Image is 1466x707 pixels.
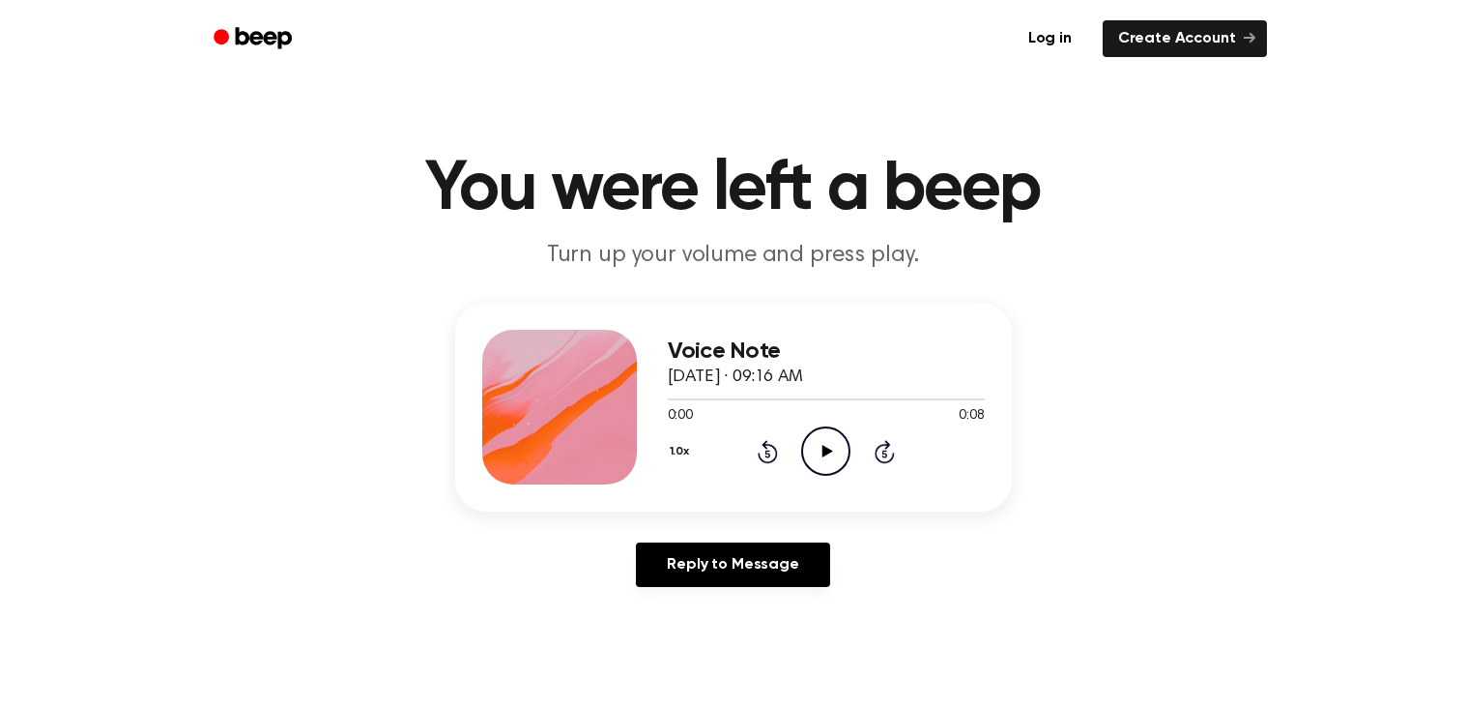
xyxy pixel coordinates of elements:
p: Turn up your volume and press play. [362,240,1105,272]
span: [DATE] · 09:16 AM [668,368,803,386]
span: 0:00 [668,406,693,427]
h1: You were left a beep [239,155,1228,224]
a: Create Account [1103,20,1267,57]
a: Reply to Message [636,543,829,587]
a: Log in [1009,16,1091,61]
a: Beep [200,20,309,58]
h3: Voice Note [668,339,985,365]
span: 0:08 [959,406,984,427]
button: 1.0x [668,435,697,468]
